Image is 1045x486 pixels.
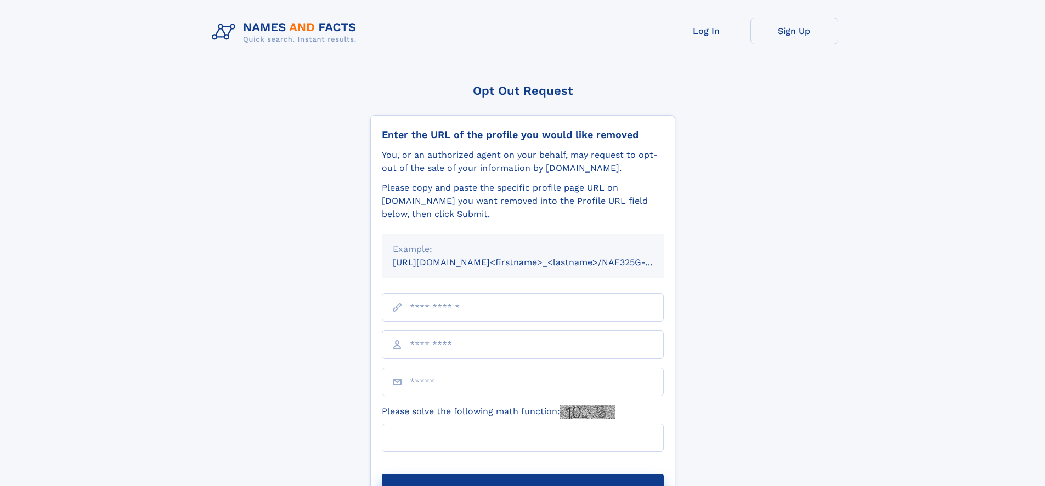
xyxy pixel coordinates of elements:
[393,243,653,256] div: Example:
[750,18,838,44] a: Sign Up
[663,18,750,44] a: Log In
[382,148,664,175] div: You, or an authorized agent on your behalf, may request to opt-out of the sale of your informatio...
[370,84,675,98] div: Opt Out Request
[207,18,365,47] img: Logo Names and Facts
[393,257,685,267] small: [URL][DOMAIN_NAME]<firstname>_<lastname>/NAF325G-xxxxxxxx
[382,181,664,221] div: Please copy and paste the specific profile page URL on [DOMAIN_NAME] you want removed into the Pr...
[382,405,615,419] label: Please solve the following math function:
[382,129,664,141] div: Enter the URL of the profile you would like removed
